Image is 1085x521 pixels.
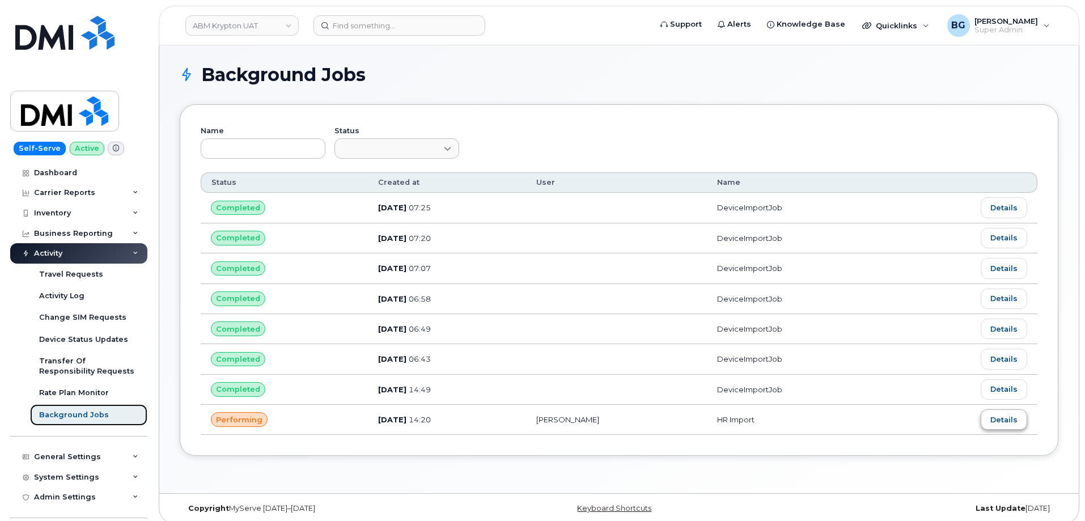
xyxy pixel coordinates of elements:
span: [DATE] [378,415,406,424]
a: Details [981,319,1027,339]
span: User [536,177,555,188]
span: Performing [216,414,262,425]
span: 06:49 [409,324,431,333]
span: 06:43 [409,354,431,363]
td: DeviceImportJob [707,223,892,253]
a: Keyboard Shortcuts [577,504,651,512]
a: Details [981,258,1027,278]
a: Details [981,197,1027,218]
td: DeviceImportJob [707,284,892,314]
td: DeviceImportJob [707,193,892,223]
span: [DATE] [378,294,406,303]
td: DeviceImportJob [707,375,892,405]
td: DeviceImportJob [707,253,892,283]
span: [DATE] [378,385,406,394]
span: [DATE] [378,203,406,212]
td: DeviceImportJob [707,344,892,374]
span: 07:25 [409,203,431,212]
strong: Last Update [976,504,1025,512]
a: Details [981,228,1027,248]
td: HR Import [707,405,892,435]
span: 07:07 [409,264,431,273]
span: [DATE] [378,354,406,363]
span: Completed [216,354,260,365]
label: Name [201,128,325,135]
td: DeviceImportJob [707,314,892,344]
span: [DATE] [378,234,406,243]
span: Completed [216,324,260,334]
span: Name [717,177,740,188]
a: Details [981,379,1027,400]
span: [DATE] [378,324,406,333]
a: Details [981,409,1027,430]
td: [PERSON_NAME] [526,405,707,435]
span: Completed [216,202,260,213]
div: MyServe [DATE]–[DATE] [180,504,473,513]
span: 06:58 [409,294,431,303]
a: Details [981,289,1027,309]
span: Completed [216,232,260,243]
div: [DATE] [765,504,1058,513]
span: [DATE] [378,264,406,273]
span: Background Jobs [201,66,366,83]
span: 14:20 [409,415,431,424]
span: Completed [216,263,260,274]
a: Details [981,349,1027,369]
span: Status [211,177,236,188]
span: 14:49 [409,385,431,394]
strong: Copyright [188,504,229,512]
span: 07:20 [409,234,431,243]
span: Created at [378,177,419,188]
span: Completed [216,293,260,304]
label: Status [334,128,459,135]
span: Completed [216,384,260,395]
